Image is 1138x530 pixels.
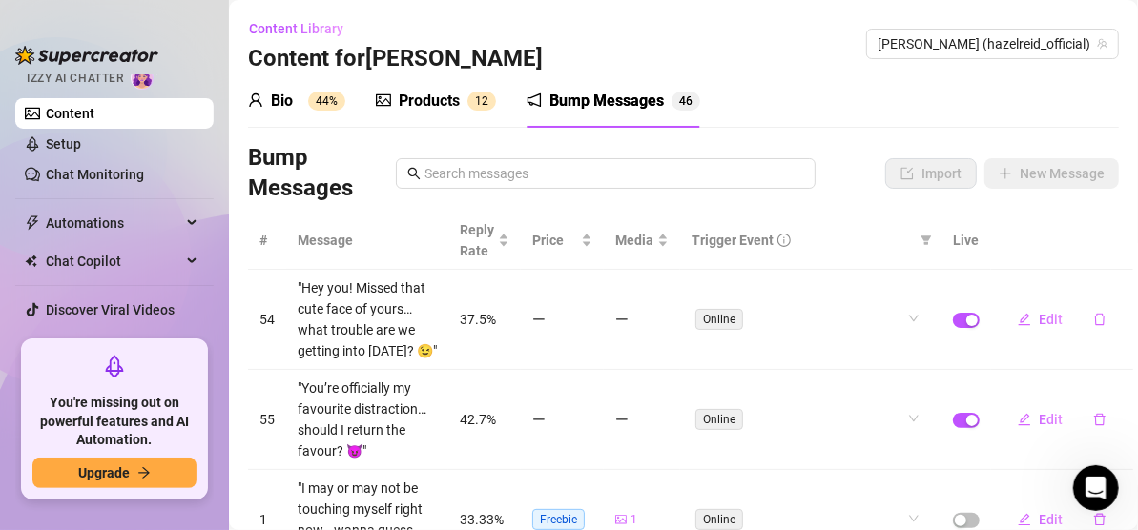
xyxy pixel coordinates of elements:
div: Let us know if you need any help! [31,305,298,324]
button: go back [12,8,49,44]
span: Upgrade [78,465,130,480]
span: Online [695,509,743,530]
span: minus [532,413,546,426]
span: Automations [46,208,181,238]
span: notification [527,92,542,108]
button: New Message [984,158,1119,189]
a: Content [46,106,94,121]
span: 42.7% [460,412,496,427]
span: Price [532,230,577,251]
h3: Content for [PERSON_NAME] [248,44,543,74]
th: Price [521,212,604,270]
th: Reply Rate [448,212,521,270]
span: Reply Rate [460,219,494,261]
th: Live [941,212,991,270]
h1: [PERSON_NAME] [93,10,217,24]
div: We noticed that you have a few Bump Messages with media but no price, meaning they will be sent u... [31,128,298,184]
span: 37.5% [460,312,496,327]
th: Message [286,212,448,270]
div: Close [335,8,369,42]
span: Izzy AI Chatter [27,70,123,88]
div: Hey there 👋We noticed that you have a few Bump Messages with media but no price, meaning they wil... [15,88,313,336]
a: Chat Monitoring [46,167,144,182]
sup: 46 [672,92,700,111]
span: 1 [475,94,482,108]
span: picture [376,92,391,108]
button: Upgradearrow-right [32,458,197,488]
div: If that wasn’t your intention, we recommend you update the prices by going to Content > Bump Mess... [31,183,298,296]
input: Search messages [424,163,804,184]
td: 54 [248,270,286,370]
div: Bump Messages [549,90,664,112]
td: 55 [248,370,286,470]
span: user [248,92,263,108]
span: Media [615,230,653,251]
span: Content Library [249,21,343,36]
span: arrow-right [137,466,151,479]
sup: 44% [308,92,345,111]
iframe: Intercom live chat [1073,465,1119,511]
span: minus [615,413,629,426]
div: Yoni says… [15,88,366,377]
span: minus [532,313,546,326]
span: Freebie [532,509,585,530]
span: Edit [1039,512,1063,527]
span: You're missing out on powerful features and AI Automation. [32,394,197,450]
th: # [248,212,286,270]
span: 33.33% [460,512,504,527]
span: 6 [686,94,693,108]
span: delete [1093,513,1107,526]
div: Yoni • [DATE] [31,339,107,351]
span: edit [1018,513,1031,526]
span: picture [615,514,627,525]
div: Hey there 👋 [31,99,298,118]
span: minus [615,313,629,326]
img: AI Chatter [131,62,160,90]
button: Edit [1003,304,1078,335]
span: Trigger Event [692,230,774,251]
button: Home [299,8,335,44]
span: rocket [103,355,126,377]
img: Chat Copilot [25,255,37,268]
span: search [407,167,421,180]
button: Edit [1003,404,1078,435]
img: logo-BBDzfeDw.svg [15,46,158,65]
span: Online [695,309,743,330]
td: "You’re officially my favourite distraction… should I return the favour? 😈" [286,370,448,470]
img: Profile image for Ella [54,10,85,41]
span: Online [695,409,743,430]
span: edit [1018,413,1031,426]
span: 4 [679,94,686,108]
span: filter [921,234,932,246]
sup: 12 [467,92,496,111]
span: info-circle [777,234,791,247]
span: 1 [631,511,637,529]
th: Media [604,212,680,270]
td: "Hey you! Missed that cute face of yours… what trouble are we getting into [DATE]? 😉" [286,270,448,370]
span: filter [917,226,936,255]
button: delete [1078,304,1122,335]
span: edit [1018,313,1031,326]
span: delete [1093,413,1107,426]
h3: Bump Messages [248,143,372,204]
span: Edit [1039,312,1063,327]
button: delete [1078,404,1122,435]
p: The team can also help [93,24,238,43]
span: delete [1093,313,1107,326]
span: Chat Copilot [46,246,181,276]
span: Edit [1039,412,1063,427]
a: Setup [46,136,81,152]
div: Products [399,90,460,112]
button: Import [885,158,977,189]
span: thunderbolt [25,215,40,231]
span: 2 [482,94,488,108]
div: Bio [271,90,293,112]
span: team [1097,38,1108,50]
a: Discover Viral Videos [46,302,175,317]
span: Hazel (hazelreid_official) [878,30,1107,58]
button: Content Library [248,13,359,44]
